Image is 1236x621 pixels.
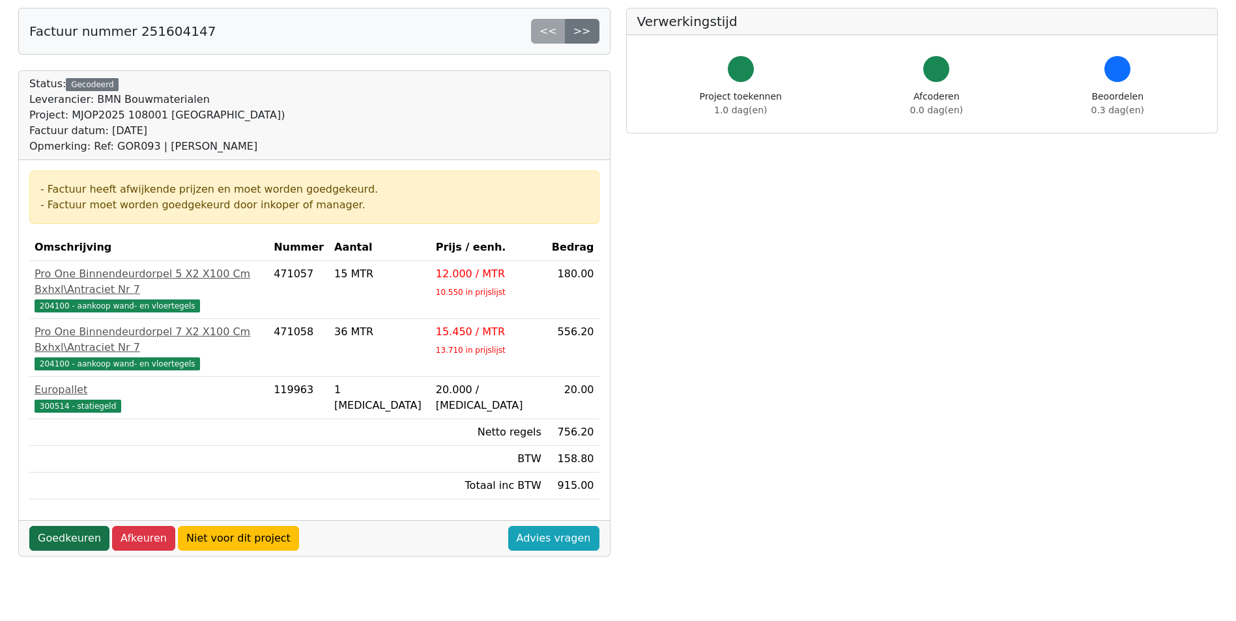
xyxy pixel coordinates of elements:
td: Totaal inc BTW [431,473,547,499]
div: 15.450 / MTR [436,324,541,340]
span: 0.0 dag(en) [910,105,963,115]
th: Nummer [268,234,329,261]
sub: 13.710 in prijslijst [436,346,506,355]
div: 1 [MEDICAL_DATA] [334,382,425,413]
th: Bedrag [547,234,599,261]
td: 158.80 [547,446,599,473]
td: 471057 [268,261,329,319]
sub: 10.550 in prijslijst [436,288,506,297]
a: Pro One Binnendeurdorpel 7 X2 X100 Cm Bxhxl\Antraciet Nr 7204100 - aankoop wand- en vloertegels [35,324,263,371]
th: Aantal [329,234,431,261]
td: 471058 [268,319,329,377]
div: Gecodeerd [66,78,119,91]
div: 36 MTR [334,324,425,340]
a: Europallet300514 - statiegeld [35,382,263,413]
span: 204100 - aankoop wand- en vloertegels [35,357,200,370]
td: 119963 [268,377,329,419]
div: Afcoderen [910,90,963,117]
h5: Factuur nummer 251604147 [29,23,216,39]
div: 12.000 / MTR [436,266,541,282]
a: >> [565,19,599,44]
div: Pro One Binnendeurdorpel 5 X2 X100 Cm Bxhxl\Antraciet Nr 7 [35,266,263,297]
a: Pro One Binnendeurdorpel 5 X2 X100 Cm Bxhxl\Antraciet Nr 7204100 - aankoop wand- en vloertegels [35,266,263,313]
td: 915.00 [547,473,599,499]
a: Advies vragen [508,526,599,551]
td: 180.00 [547,261,599,319]
div: Leverancier: BMN Bouwmaterialen [29,92,285,107]
span: 300514 - statiegeld [35,400,121,413]
a: Afkeuren [112,526,175,551]
a: Niet voor dit project [178,526,299,551]
div: Factuur datum: [DATE] [29,123,285,139]
div: 15 MTR [334,266,425,282]
td: 756.20 [547,419,599,446]
div: Status: [29,76,285,154]
span: 204100 - aankoop wand- en vloertegels [35,299,200,312]
td: Netto regels [431,419,547,446]
td: 20.00 [547,377,599,419]
td: 556.20 [547,319,599,377]
div: 20.000 / [MEDICAL_DATA] [436,382,541,413]
div: Opmerking: Ref: GOR093 | [PERSON_NAME] [29,139,285,154]
a: Goedkeuren [29,526,109,551]
td: BTW [431,446,547,473]
div: Project toekennen [700,90,782,117]
div: Project: MJOP2025 108001 [GEOGRAPHIC_DATA]) [29,107,285,123]
th: Prijs / eenh. [431,234,547,261]
span: 1.0 dag(en) [714,105,767,115]
div: Pro One Binnendeurdorpel 7 X2 X100 Cm Bxhxl\Antraciet Nr 7 [35,324,263,355]
span: 0.3 dag(en) [1091,105,1144,115]
th: Omschrijving [29,234,268,261]
div: Europallet [35,382,263,398]
div: - Factuur moet worden goedgekeurd door inkoper of manager. [40,197,588,213]
div: - Factuur heeft afwijkende prijzen en moet worden goedgekeurd. [40,182,588,197]
div: Beoordelen [1091,90,1144,117]
h5: Verwerkingstijd [637,14,1207,29]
